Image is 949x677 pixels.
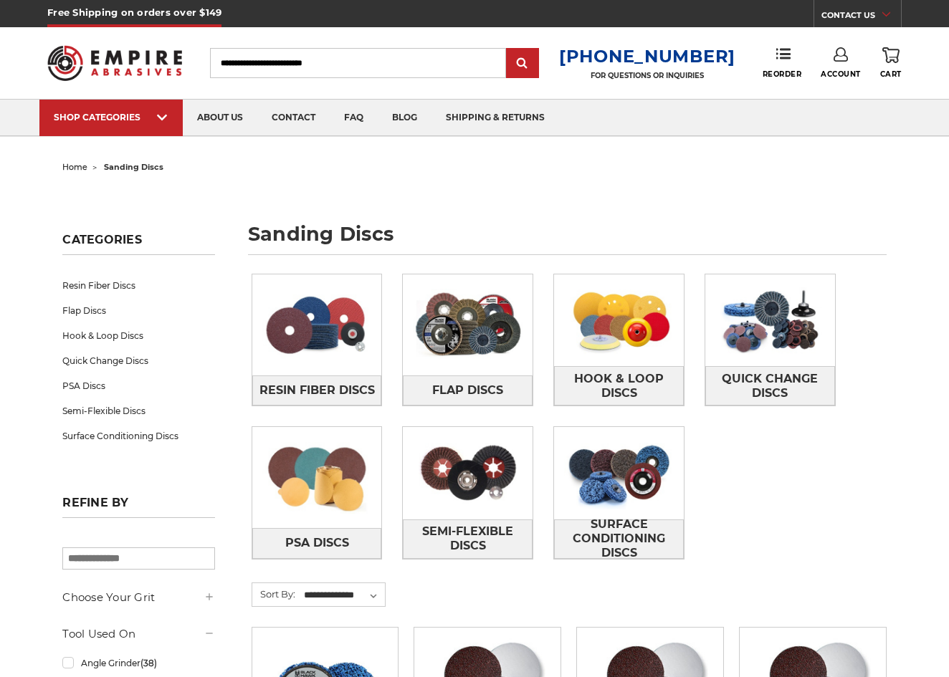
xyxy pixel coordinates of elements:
h5: Tool Used On [62,625,215,643]
a: blog [378,100,431,136]
img: Quick Change Discs [705,274,835,366]
a: contact [257,100,330,136]
a: shipping & returns [431,100,559,136]
a: Surface Conditioning Discs [554,519,684,559]
a: Quick Change Discs [705,366,835,405]
a: Flap Discs [403,375,533,406]
img: Semi-Flexible Discs [403,427,533,519]
a: home [62,162,87,172]
a: Reorder [763,47,802,78]
div: SHOP CATEGORIES [54,112,168,123]
span: Surface Conditioning Discs [555,512,683,565]
span: PSA Discs [285,531,349,555]
span: Quick Change Discs [706,367,834,405]
h5: Choose Your Grit [62,589,215,606]
a: Surface Conditioning Discs [62,423,215,448]
label: Sort By: [252,583,295,605]
a: PSA Discs [62,373,215,398]
span: Reorder [763,69,802,79]
span: Account [821,69,861,79]
a: Cart [880,47,902,79]
p: FOR QUESTIONS OR INQUIRIES [559,71,735,80]
a: Resin Fiber Discs [62,273,215,298]
a: Quick Change Discs [62,348,215,373]
h1: sanding discs [248,224,887,255]
span: Resin Fiber Discs [259,378,375,403]
img: Flap Discs [403,279,533,370]
span: Flap Discs [432,378,503,403]
a: [PHONE_NUMBER] [559,46,735,67]
a: Hook & Loop Discs [62,323,215,348]
a: PSA Discs [252,528,382,559]
a: Semi-Flexible Discs [62,398,215,423]
span: Cart [880,69,902,79]
img: PSA Discs [252,432,382,524]
img: Resin Fiber Discs [252,279,382,370]
a: Resin Fiber Discs [252,375,382,406]
img: Empire Abrasives [47,37,182,90]
h5: Refine by [62,496,215,518]
a: about us [183,100,257,136]
a: Flap Discs [62,298,215,323]
a: Semi-Flexible Discs [403,519,533,559]
a: CONTACT US [821,7,901,27]
a: faq [330,100,378,136]
h5: Categories [62,233,215,255]
select: Sort By: [302,585,385,606]
a: Angle Grinder [62,650,215,676]
span: Semi-Flexible Discs [404,519,532,558]
input: Submit [508,49,537,78]
span: (38) [140,658,157,668]
span: Hook & Loop Discs [555,367,683,405]
img: Surface Conditioning Discs [554,427,684,519]
span: sanding discs [104,162,163,172]
a: Hook & Loop Discs [554,366,684,405]
img: Hook & Loop Discs [554,274,684,366]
